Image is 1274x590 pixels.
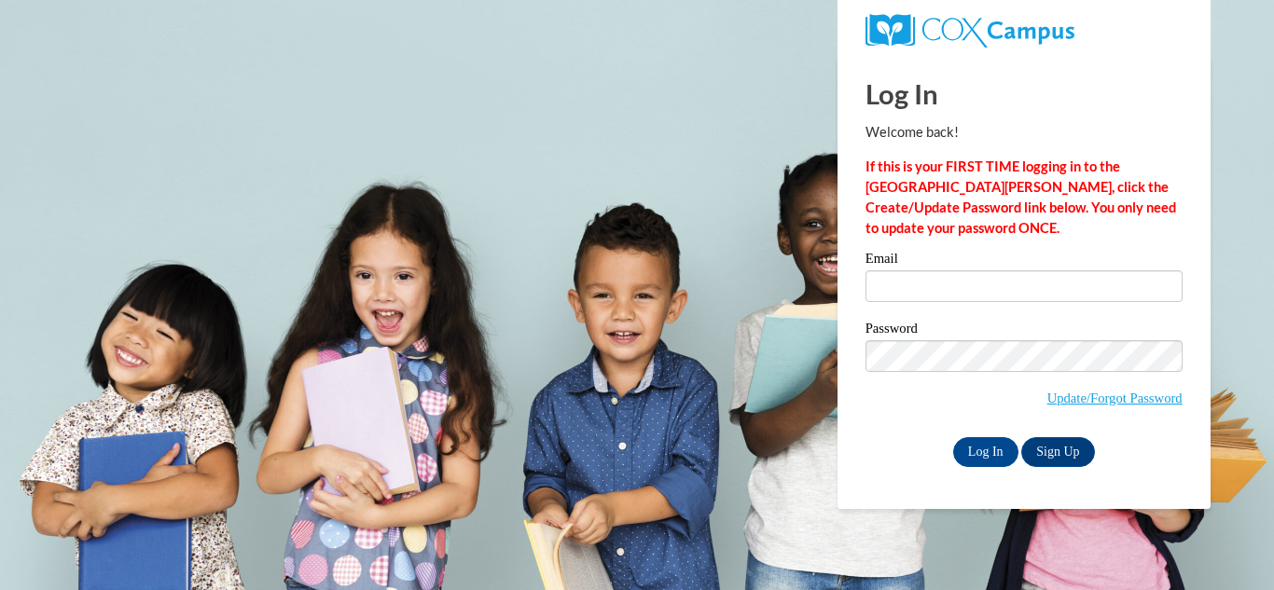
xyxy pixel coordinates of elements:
[865,75,1183,113] h1: Log In
[865,158,1176,236] strong: If this is your FIRST TIME logging in to the [GEOGRAPHIC_DATA][PERSON_NAME], click the Create/Upd...
[1021,437,1094,467] a: Sign Up
[865,14,1183,48] a: COX Campus
[865,122,1183,143] p: Welcome back!
[865,252,1183,270] label: Email
[865,322,1183,340] label: Password
[1047,391,1183,405] a: Update/Forgot Password
[865,14,1074,48] img: COX Campus
[953,437,1018,467] input: Log In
